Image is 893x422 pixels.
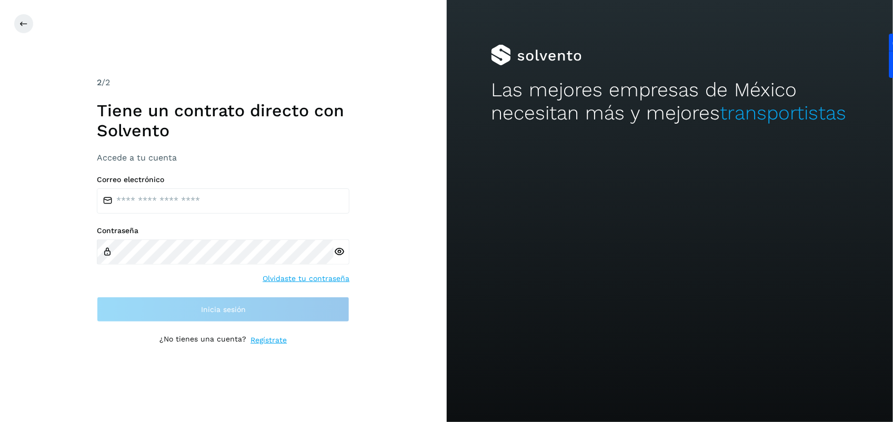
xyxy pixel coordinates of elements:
[159,335,246,346] p: ¿No tienes una cuenta?
[97,297,349,322] button: Inicia sesión
[97,77,102,87] span: 2
[97,76,349,89] div: /2
[491,78,848,125] h2: Las mejores empresas de México necesitan más y mejores
[201,306,246,313] span: Inicia sesión
[250,335,287,346] a: Regístrate
[720,102,846,124] span: transportistas
[97,226,349,235] label: Contraseña
[97,101,349,141] h1: Tiene un contrato directo con Solvento
[97,175,349,184] label: Correo electrónico
[97,153,349,163] h3: Accede a tu cuenta
[263,273,349,284] a: Olvidaste tu contraseña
